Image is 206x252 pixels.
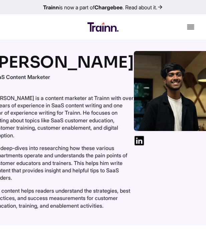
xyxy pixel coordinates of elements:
b: Chargebee [94,4,123,11]
b: Trainn [43,4,59,11]
img: Author linkedin logo [134,135,145,146]
iframe: Chat Widget [173,220,206,252]
img: Trainn Logo [87,22,119,32]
